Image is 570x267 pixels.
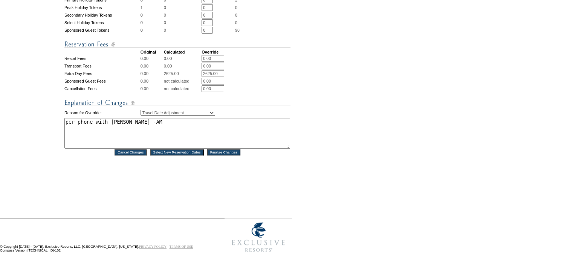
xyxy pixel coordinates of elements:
[164,78,201,84] td: not calculated
[64,27,140,34] td: Sponsored Guest Tokens
[164,4,201,11] td: 0
[64,63,140,69] td: Transport Fees
[164,70,201,77] td: 2625.00
[141,85,163,92] td: 0.00
[139,245,167,249] a: PRIVACY POLICY
[235,13,237,17] span: 0
[235,20,237,25] span: 0
[64,19,140,26] td: Select Holiday Tokens
[141,50,163,54] td: Original
[64,70,140,77] td: Extra Day Fees
[164,12,201,18] td: 0
[164,63,201,69] td: 0.00
[225,218,292,256] img: Exclusive Resorts
[141,19,163,26] td: 0
[64,108,140,117] td: Reason for Override:
[141,4,163,11] td: 1
[164,85,201,92] td: not calculated
[141,27,163,34] td: 0
[64,98,290,107] img: Explanation of Changes
[64,40,290,49] img: Reservation Fees
[164,55,201,62] td: 0.00
[141,63,163,69] td: 0.00
[64,12,140,18] td: Secondary Holiday Tokens
[235,5,237,10] span: 0
[164,27,201,34] td: 0
[115,149,147,155] input: Cancel Changes
[64,55,140,62] td: Resort Fees
[64,85,140,92] td: Cancellation Fees
[141,12,163,18] td: 0
[207,149,240,155] input: Finalize Changes
[170,245,193,249] a: TERMS OF USE
[164,50,201,54] td: Calculated
[64,4,140,11] td: Peak Holiday Tokens
[202,50,234,54] td: Override
[141,55,163,62] td: 0.00
[64,78,140,84] td: Sponsored Guest Fees
[141,78,163,84] td: 0.00
[164,19,201,26] td: 0
[141,70,163,77] td: 0.00
[150,149,204,155] input: Select New Reservation Dates
[235,28,240,32] span: 98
